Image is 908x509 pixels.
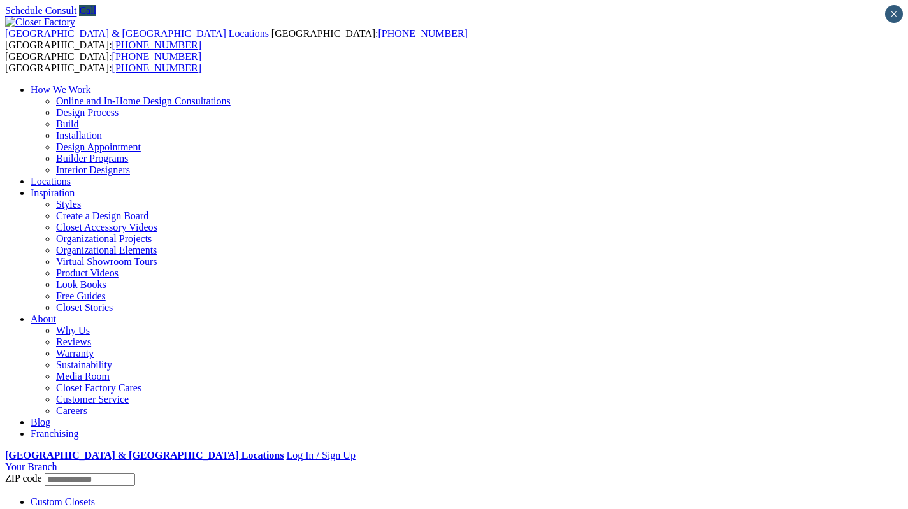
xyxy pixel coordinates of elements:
a: Interior Designers [56,164,130,175]
a: Look Books [56,279,106,290]
a: Inspiration [31,187,75,198]
a: Product Videos [56,268,119,278]
a: [PHONE_NUMBER] [378,28,467,39]
img: Closet Factory [5,17,75,28]
a: About [31,313,56,324]
a: [PHONE_NUMBER] [112,39,201,50]
a: Schedule Consult [5,5,76,16]
span: [GEOGRAPHIC_DATA]: [GEOGRAPHIC_DATA]: [5,28,468,50]
button: Close [885,5,903,23]
a: Sustainability [56,359,112,370]
a: Why Us [56,325,90,336]
a: Franchising [31,428,79,439]
a: Builder Programs [56,153,128,164]
a: Organizational Projects [56,233,152,244]
a: [GEOGRAPHIC_DATA] & [GEOGRAPHIC_DATA] Locations [5,450,284,461]
a: Call [79,5,96,16]
a: Locations [31,176,71,187]
a: Your Branch [5,461,57,472]
a: Closet Accessory Videos [56,222,157,233]
a: [PHONE_NUMBER] [112,62,201,73]
a: Warranty [56,348,94,359]
span: ZIP code [5,473,42,484]
a: Build [56,118,79,129]
a: Organizational Elements [56,245,157,255]
a: Styles [56,199,81,210]
a: Customer Service [56,394,129,405]
a: Media Room [56,371,110,382]
a: Design Process [56,107,119,118]
a: Careers [56,405,87,416]
a: Free Guides [56,290,106,301]
a: Log In / Sign Up [286,450,355,461]
a: Online and In-Home Design Consultations [56,96,231,106]
a: Closet Stories [56,302,113,313]
a: Create a Design Board [56,210,148,221]
span: [GEOGRAPHIC_DATA]: [GEOGRAPHIC_DATA]: [5,51,201,73]
a: Blog [31,417,50,427]
a: Design Appointment [56,141,141,152]
span: [GEOGRAPHIC_DATA] & [GEOGRAPHIC_DATA] Locations [5,28,269,39]
a: Custom Closets [31,496,95,507]
a: How We Work [31,84,91,95]
a: Closet Factory Cares [56,382,141,393]
input: Enter your Zip code [45,473,135,486]
a: Reviews [56,336,91,347]
a: [GEOGRAPHIC_DATA] & [GEOGRAPHIC_DATA] Locations [5,28,271,39]
a: [PHONE_NUMBER] [112,51,201,62]
a: Installation [56,130,102,141]
a: Virtual Showroom Tours [56,256,157,267]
